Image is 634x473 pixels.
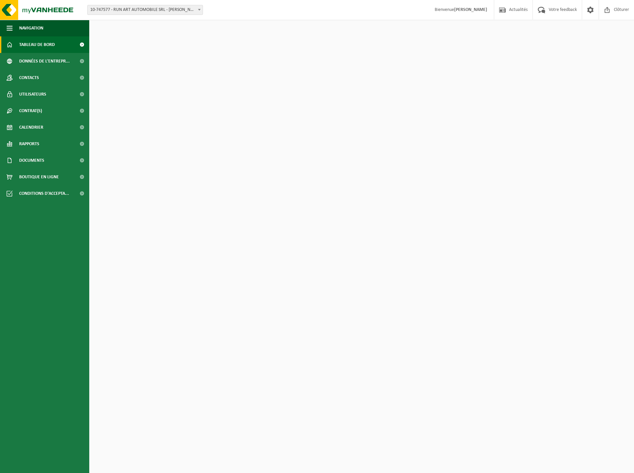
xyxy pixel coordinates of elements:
span: Tableau de bord [19,36,55,53]
span: 10-747577 - RUN ART AUTOMOBILE SRL - RENARD & FILS - OTTIGNIES-LOUVAIN-LA-NEUVE [88,5,203,15]
span: Rapports [19,136,39,152]
span: Calendrier [19,119,43,136]
strong: [PERSON_NAME] [454,7,487,12]
span: Documents [19,152,44,169]
span: Utilisateurs [19,86,46,103]
span: Navigation [19,20,43,36]
span: Boutique en ligne [19,169,59,185]
span: Données de l'entrepr... [19,53,70,69]
span: Contacts [19,69,39,86]
span: 10-747577 - RUN ART AUTOMOBILE SRL - RENARD & FILS - OTTIGNIES-LOUVAIN-LA-NEUVE [87,5,203,15]
span: Conditions d'accepta... [19,185,69,202]
span: Contrat(s) [19,103,42,119]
